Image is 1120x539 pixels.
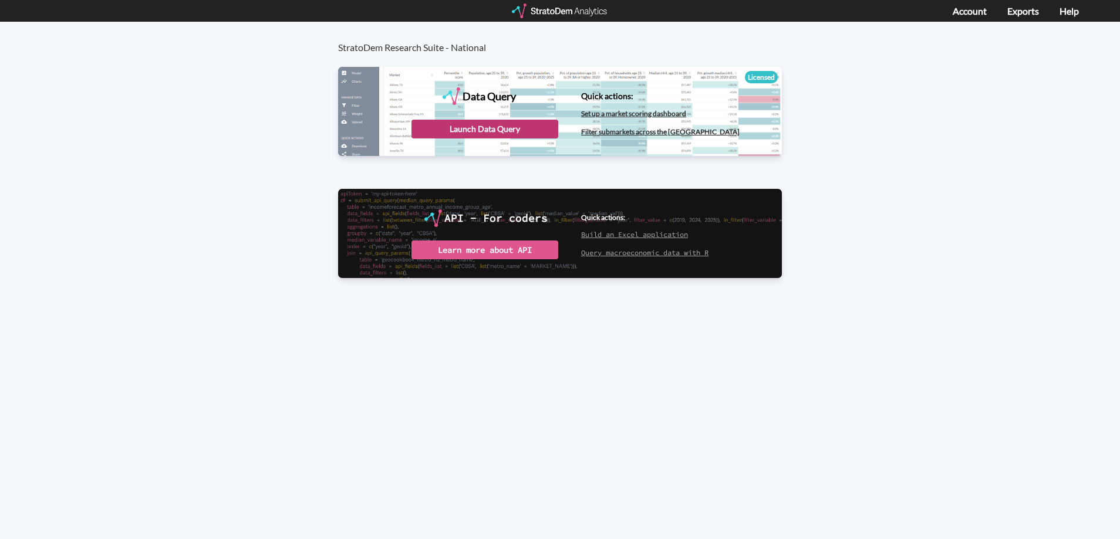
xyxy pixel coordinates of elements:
h4: Quick actions: [581,91,740,100]
div: Licensed [745,71,778,83]
a: Build an Excel application [581,230,688,239]
a: Account [953,5,987,16]
a: Filter submarkets across the [GEOGRAPHIC_DATA] [581,127,740,136]
a: Exports [1007,5,1039,16]
div: Launch Data Query [411,120,558,138]
h4: Quick actions: [581,213,709,221]
h3: StratoDem Research Suite - National [338,22,794,53]
a: Query macroeconomic data with R [581,248,709,257]
a: Set up a market scoring dashboard [581,109,686,118]
div: Learn more about API [411,240,558,259]
div: API - For coders [444,209,548,227]
a: Help [1060,5,1079,16]
div: Data Query [463,87,516,105]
